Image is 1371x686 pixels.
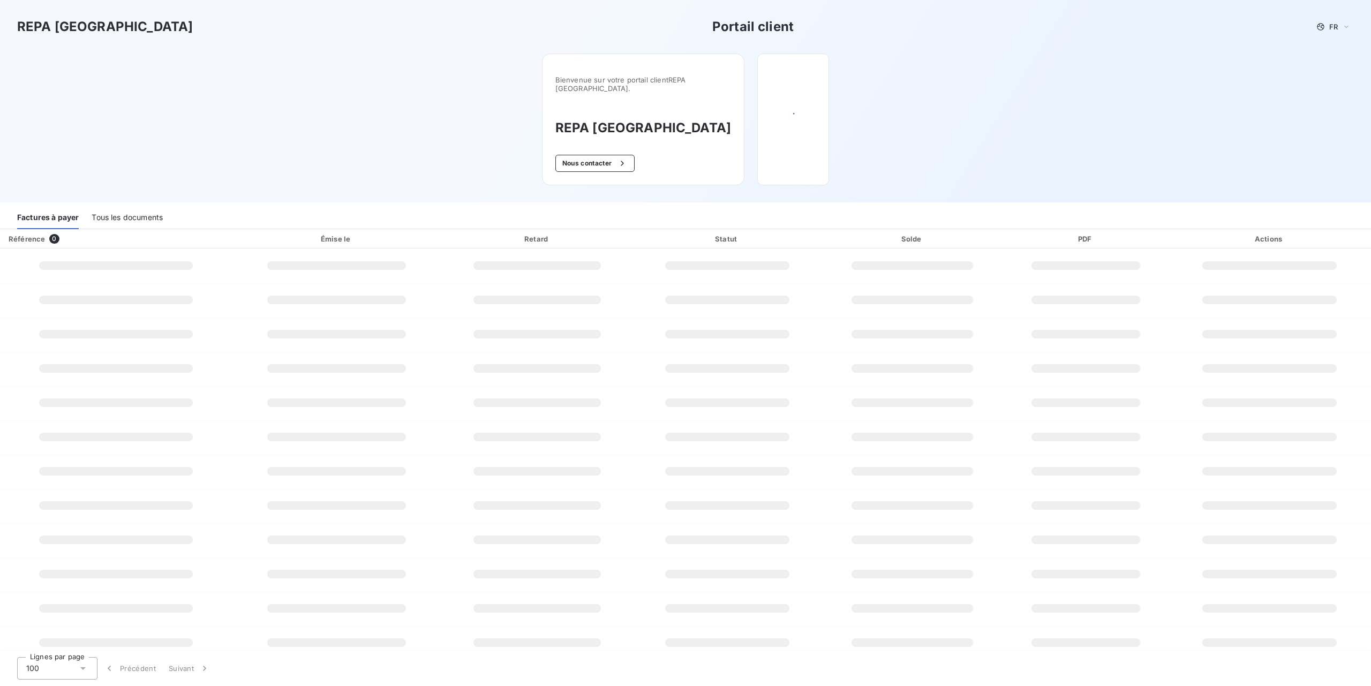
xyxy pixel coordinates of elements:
h3: Portail client [712,17,794,36]
div: Factures à payer [17,207,79,229]
span: Bienvenue sur votre portail client REPA [GEOGRAPHIC_DATA] . [555,76,731,93]
div: Statut [635,233,818,244]
div: Émise le [234,233,439,244]
button: Suivant [162,657,216,680]
div: Référence [9,235,45,243]
h3: REPA [GEOGRAPHIC_DATA] [17,17,193,36]
h3: REPA [GEOGRAPHIC_DATA] [555,118,731,138]
div: Actions [1170,233,1369,244]
div: PDF [1006,233,1166,244]
div: Retard [443,233,631,244]
span: 0 [49,234,59,244]
span: 100 [26,663,39,674]
span: FR [1329,22,1338,31]
div: Tous les documents [92,207,163,229]
button: Précédent [97,657,162,680]
button: Nous contacter [555,155,635,172]
div: Solde [823,233,1001,244]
